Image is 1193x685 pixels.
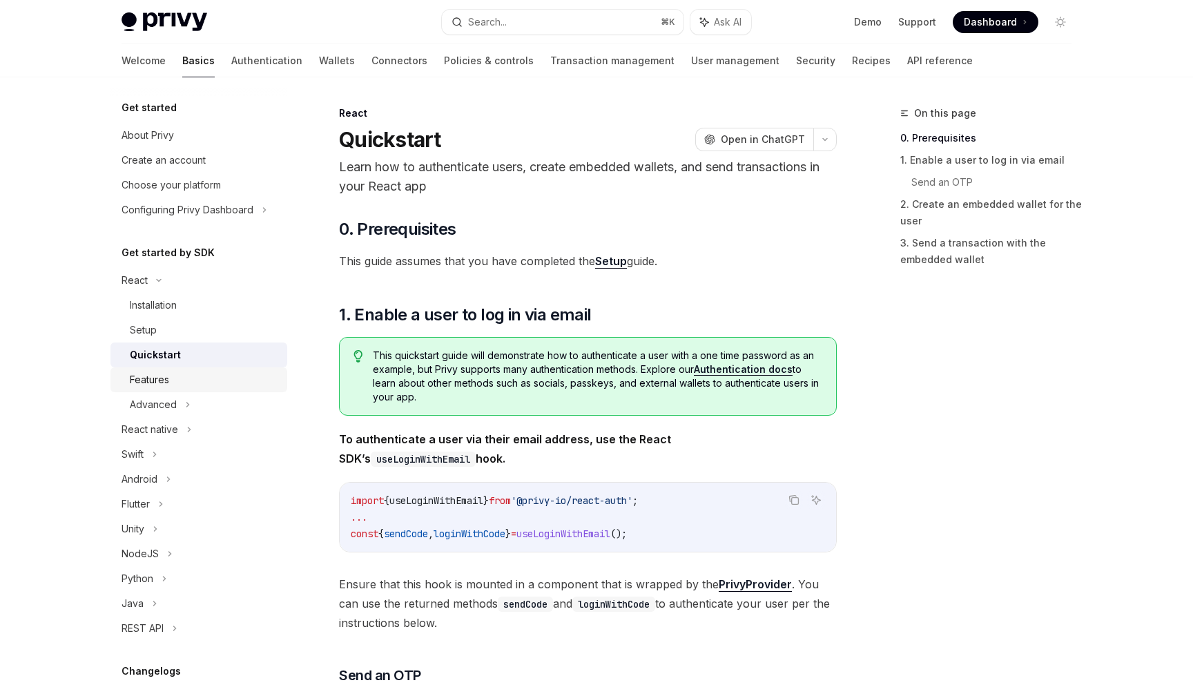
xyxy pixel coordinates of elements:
[122,152,206,168] div: Create an account
[110,367,287,392] a: Features
[694,363,793,376] a: Authentication docs
[468,14,507,30] div: Search...
[852,44,891,77] a: Recipes
[511,528,516,540] span: =
[339,251,837,271] span: This guide assumes that you have completed the guide.
[898,15,936,29] a: Support
[900,193,1083,232] a: 2. Create an embedded wallet for the user
[110,173,287,197] a: Choose your platform
[384,528,428,540] span: sendCode
[632,494,638,507] span: ;
[122,546,159,562] div: NodeJS
[122,12,207,32] img: light logo
[572,597,655,612] code: loginWithCode
[122,99,177,116] h5: Get started
[964,15,1017,29] span: Dashboard
[122,127,174,144] div: About Privy
[122,446,144,463] div: Swift
[339,218,456,240] span: 0. Prerequisites
[807,491,825,509] button: Ask AI
[953,11,1038,33] a: Dashboard
[444,44,534,77] a: Policies & controls
[721,133,805,146] span: Open in ChatGPT
[122,570,153,587] div: Python
[900,149,1083,171] a: 1. Enable a user to log in via email
[911,171,1083,193] a: Send an OTP
[442,10,683,35] button: Search...⌘K
[351,528,378,540] span: const
[378,528,384,540] span: {
[907,44,973,77] a: API reference
[900,127,1083,149] a: 0. Prerequisites
[900,232,1083,271] a: 3. Send a transaction with the embedded wallet
[854,15,882,29] a: Demo
[319,44,355,77] a: Wallets
[690,10,751,35] button: Ask AI
[122,471,157,488] div: Android
[483,494,489,507] span: }
[339,432,671,465] strong: To authenticate a user via their email address, use the React SDK’s hook.
[122,272,148,289] div: React
[110,318,287,342] a: Setup
[122,496,150,512] div: Flutter
[389,494,483,507] span: useLoginWithEmail
[489,494,511,507] span: from
[785,491,803,509] button: Copy the contents from the code block
[122,595,144,612] div: Java
[110,293,287,318] a: Installation
[595,254,627,269] a: Setup
[351,494,384,507] span: import
[353,350,363,363] svg: Tip
[110,342,287,367] a: Quickstart
[122,521,144,537] div: Unity
[122,244,215,261] h5: Get started by SDK
[505,528,511,540] span: }
[434,528,505,540] span: loginWithCode
[384,494,389,507] span: {
[122,202,253,218] div: Configuring Privy Dashboard
[371,44,427,77] a: Connectors
[661,17,675,28] span: ⌘ K
[796,44,835,77] a: Security
[511,494,632,507] span: '@privy-io/react-auth'
[122,177,221,193] div: Choose your platform
[130,297,177,313] div: Installation
[122,620,164,637] div: REST API
[714,15,741,29] span: Ask AI
[122,663,181,679] h5: Changelogs
[498,597,553,612] code: sendCode
[122,44,166,77] a: Welcome
[339,106,837,120] div: React
[691,44,779,77] a: User management
[182,44,215,77] a: Basics
[1049,11,1071,33] button: Toggle dark mode
[719,577,792,592] a: PrivyProvider
[373,349,822,404] span: This quickstart guide will demonstrate how to authenticate a user with a one time password as an ...
[695,128,813,151] button: Open in ChatGPT
[130,347,181,363] div: Quickstart
[122,421,178,438] div: React native
[550,44,675,77] a: Transaction management
[231,44,302,77] a: Authentication
[371,452,476,467] code: useLoginWithEmail
[351,511,367,523] span: ...
[130,372,169,388] div: Features
[339,575,837,633] span: Ensure that this hook is mounted in a component that is wrapped by the . You can use the returned...
[339,157,837,196] p: Learn how to authenticate users, create embedded wallets, and send transactions in your React app
[110,123,287,148] a: About Privy
[914,105,976,122] span: On this page
[516,528,610,540] span: useLoginWithEmail
[110,148,287,173] a: Create an account
[339,666,421,685] span: Send an OTP
[339,304,591,326] span: 1. Enable a user to log in via email
[610,528,627,540] span: ();
[130,396,177,413] div: Advanced
[339,127,441,152] h1: Quickstart
[428,528,434,540] span: ,
[130,322,157,338] div: Setup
